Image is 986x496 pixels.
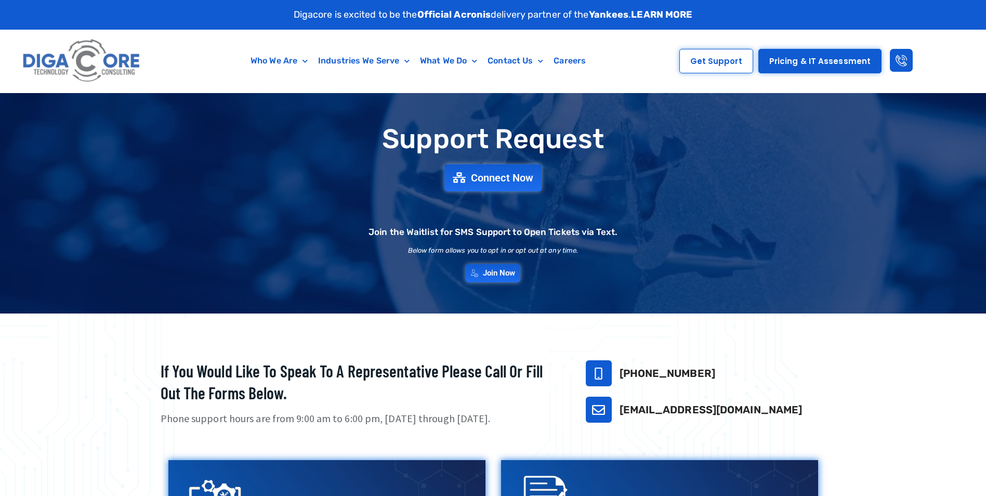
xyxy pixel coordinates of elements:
a: [EMAIL_ADDRESS][DOMAIN_NAME] [620,403,803,416]
a: Careers [548,49,591,73]
p: Phone support hours are from 9:00 am to 6:00 pm, [DATE] through [DATE]. [161,411,560,426]
a: [PHONE_NUMBER] [620,367,715,380]
span: Get Support [690,57,742,65]
a: Join Now [466,264,521,282]
span: Connect Now [471,173,533,183]
strong: Yankees [589,9,629,20]
nav: Menu [194,49,642,73]
a: What We Do [415,49,482,73]
a: Contact Us [482,49,548,73]
span: Join Now [483,269,516,277]
p: Digacore is excited to be the delivery partner of the . [294,8,693,22]
a: Pricing & IT Assessment [758,49,882,73]
a: 732-646-5725 [586,360,612,386]
h2: If you would like to speak to a representative please call or fill out the forms below. [161,360,560,403]
a: Industries We Serve [313,49,415,73]
a: support@digacore.com [586,397,612,423]
span: Pricing & IT Assessment [769,57,871,65]
a: Who We Are [245,49,313,73]
a: LEARN MORE [631,9,692,20]
h2: Join the Waitlist for SMS Support to Open Tickets via Text. [369,228,617,237]
h2: Below form allows you to opt in or opt out at any time. [408,247,579,254]
a: Get Support [679,49,753,73]
h1: Support Request [135,124,852,154]
a: Connect Now [444,164,542,191]
img: Digacore logo 1 [20,35,144,87]
strong: Official Acronis [417,9,491,20]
